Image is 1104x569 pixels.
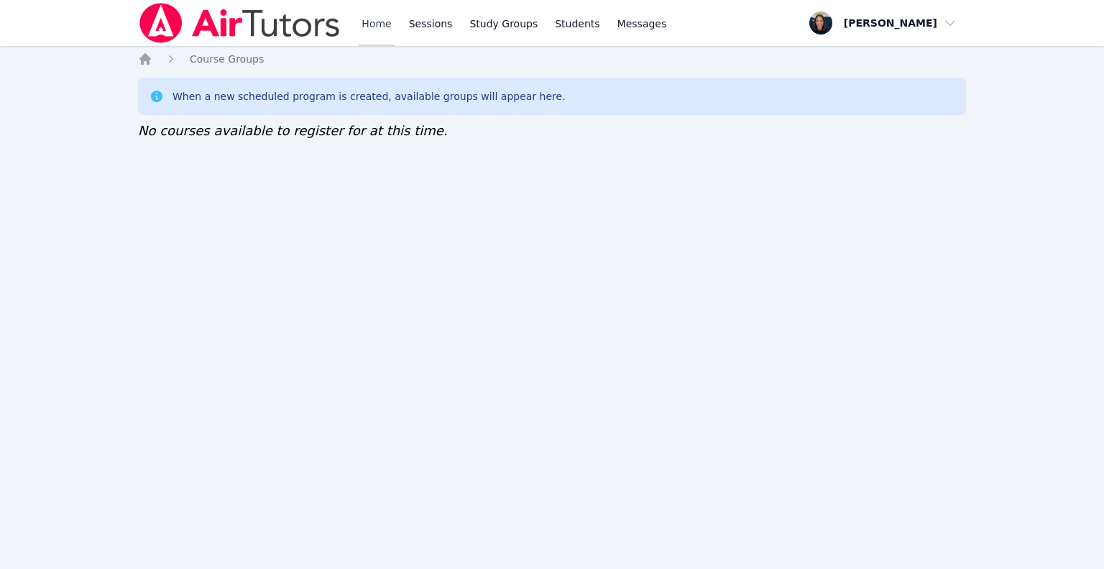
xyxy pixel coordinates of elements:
[617,17,667,31] span: Messages
[138,52,966,66] nav: Breadcrumb
[190,53,264,65] span: Course Groups
[190,52,264,66] a: Course Groups
[172,89,566,104] div: When a new scheduled program is created, available groups will appear here.
[138,3,341,43] img: Air Tutors
[138,123,448,138] span: No courses available to register for at this time.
